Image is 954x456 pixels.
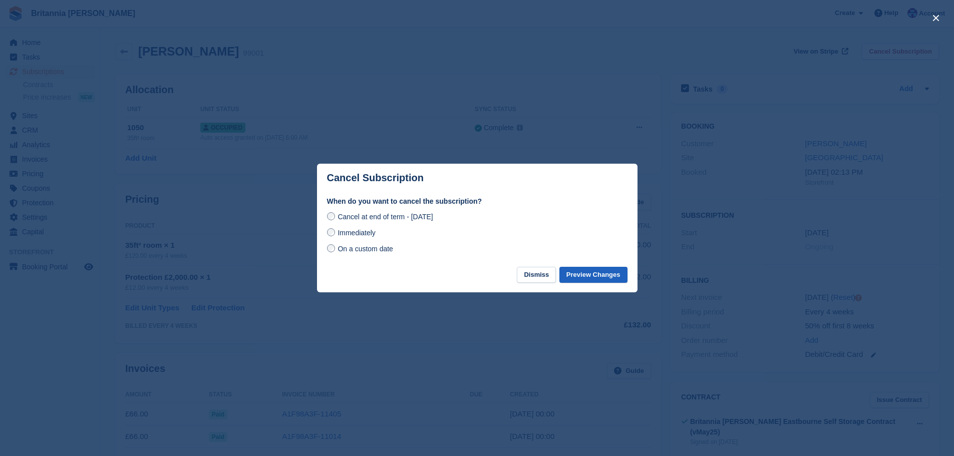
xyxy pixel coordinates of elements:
input: Cancel at end of term - [DATE] [327,212,335,220]
p: Cancel Subscription [327,172,424,184]
span: Immediately [338,229,375,237]
input: On a custom date [327,244,335,252]
button: Dismiss [517,267,556,283]
label: When do you want to cancel the subscription? [327,196,627,207]
button: Preview Changes [559,267,627,283]
button: close [928,10,944,26]
span: On a custom date [338,245,393,253]
input: Immediately [327,228,335,236]
span: Cancel at end of term - [DATE] [338,213,433,221]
